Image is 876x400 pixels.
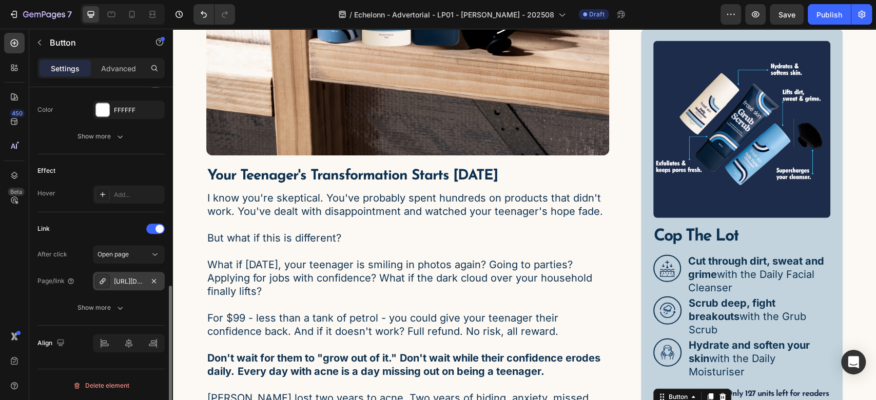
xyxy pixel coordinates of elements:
span: / [349,9,352,20]
div: Link [37,224,50,233]
div: Delete element [73,379,129,392]
img: ChatGPT_Image_Jul_28_2025_02_33_52_PM.png [483,271,505,293]
p: with the Daily Facial Cleanser [515,226,656,266]
img: ChatGPT_Image_Jul_28_2025_02_36_12_PM.png [484,230,503,249]
div: Show more [77,303,125,313]
button: Delete element [37,377,165,394]
button: Publish [808,4,851,25]
div: Button [493,364,516,373]
p: Settings [51,63,80,74]
p: Button [50,36,137,49]
div: Align [37,336,67,350]
div: 450 [10,109,25,117]
button: Open page [93,245,165,264]
div: Hover [37,189,55,198]
h3: 🔴 SELLING FAST - Only 127 units left for readers [481,359,657,372]
div: Page/link [37,276,75,286]
div: Publish [816,9,842,20]
span: Save [778,10,795,19]
img: 2_e23df378-a37b-4009-8fd2-44aca6434d7e.png [480,12,657,189]
button: 7 [4,4,76,25]
div: Effect [37,166,55,175]
div: Undo/Redo [193,4,235,25]
button: Save [770,4,804,25]
strong: Cop The Lot [480,199,566,216]
strong: Cut through dirt, sweat and grime [515,226,651,252]
button: Show more [37,298,165,317]
div: Beta [8,188,25,196]
span: Open page [98,250,129,258]
strong: Hydrate and soften your skin [516,310,637,336]
div: Add... [114,190,162,199]
p: with the Grub Scrub [516,268,656,308]
div: Show more [77,131,125,142]
p: Advanced [101,63,136,74]
p: with the Daily Moisturiser [516,310,656,350]
div: FFFFFF [114,106,162,115]
div: Color [37,105,53,114]
div: [URL][DOMAIN_NAME] [114,277,144,286]
button: Show more [37,127,165,146]
span: Draft [589,10,605,19]
p: 7 [67,8,72,21]
span: Echelonn - Advertorial - LP01 - [PERSON_NAME] - 202508 [354,9,554,20]
div: Open Intercom Messenger [841,350,866,374]
div: After click [37,250,67,259]
img: ChatGPT_Image_Jul_28_2025_02_20_34_PM.png [482,312,507,336]
iframe: Design area [173,29,876,400]
strong: Scrub deep, fight breakouts [516,268,602,294]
